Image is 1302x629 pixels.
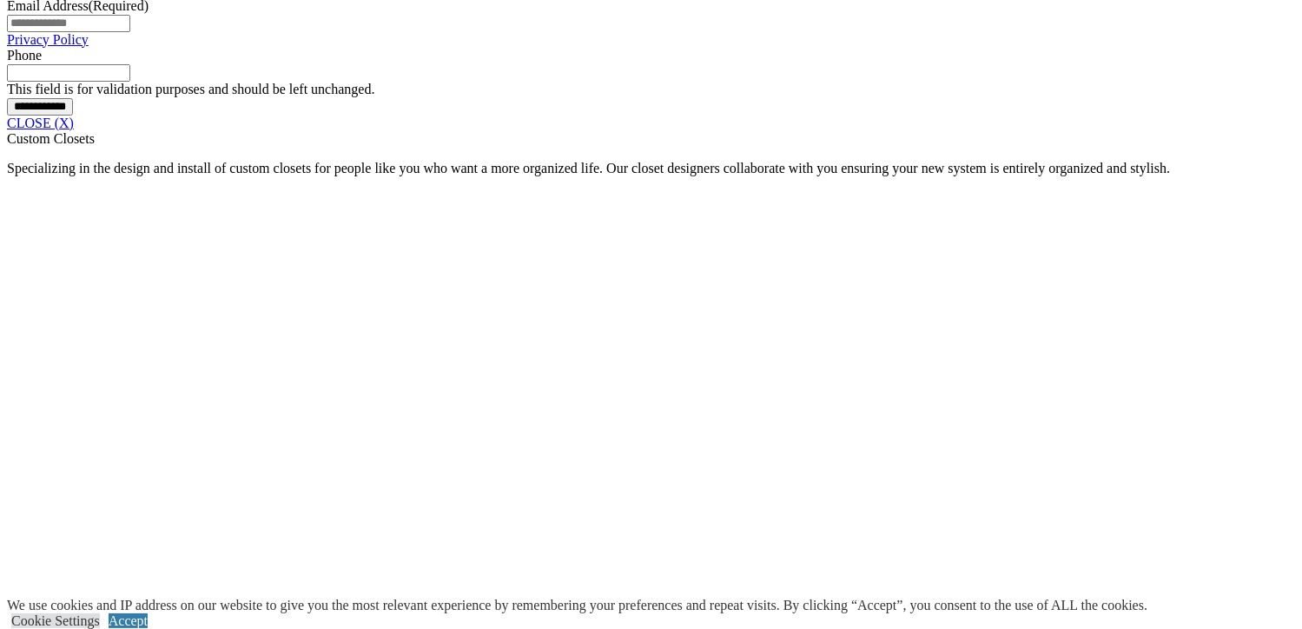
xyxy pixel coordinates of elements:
[11,613,100,628] a: Cookie Settings
[109,613,148,628] a: Accept
[7,32,89,47] a: Privacy Policy
[7,131,95,146] span: Custom Closets
[7,161,1295,176] p: Specializing in the design and install of custom closets for people like you who want a more orga...
[7,48,42,63] label: Phone
[7,598,1147,613] div: We use cookies and IP address on our website to give you the most relevant experience by remember...
[7,82,1295,97] div: This field is for validation purposes and should be left unchanged.
[7,116,74,130] a: CLOSE (X)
